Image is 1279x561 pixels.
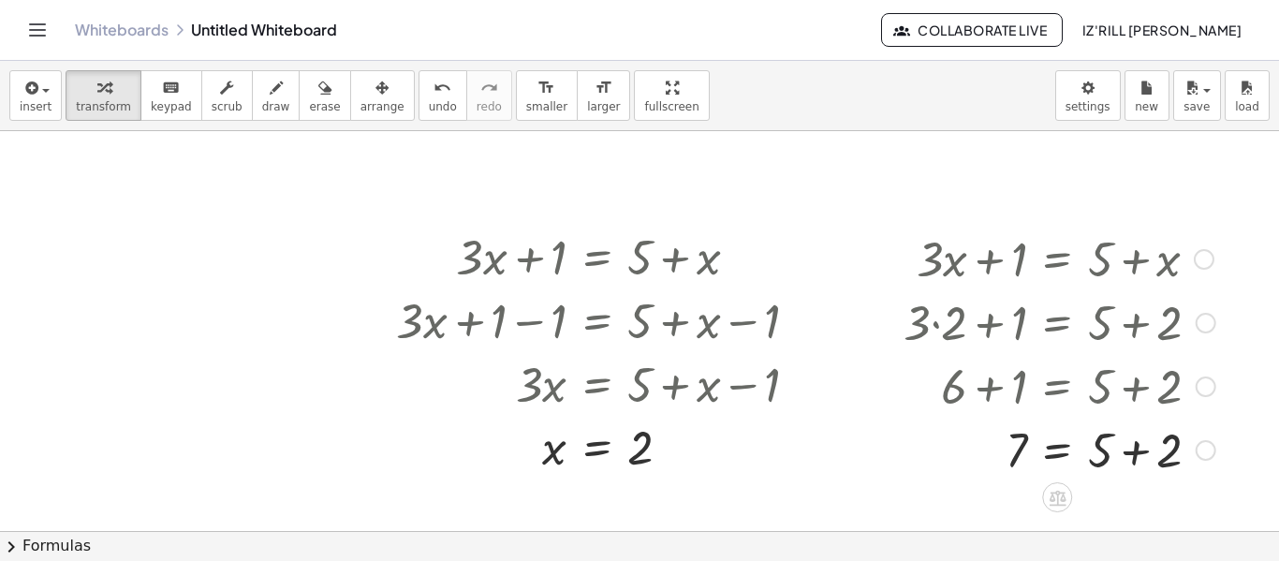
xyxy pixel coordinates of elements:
[262,100,290,113] span: draw
[466,70,512,121] button: redoredo
[1042,482,1072,512] div: Apply the same math to both sides of the equation
[1055,70,1121,121] button: settings
[309,100,340,113] span: erase
[537,77,555,99] i: format_size
[477,100,502,113] span: redo
[587,100,620,113] span: larger
[299,70,350,121] button: erase
[1125,70,1169,121] button: new
[350,70,415,121] button: arrange
[526,100,567,113] span: smaller
[434,77,451,99] i: undo
[897,22,1047,38] span: Collaborate Live
[881,13,1063,47] button: Collaborate Live
[1235,100,1259,113] span: load
[1066,13,1257,47] button: Iz'Rill [PERSON_NAME]
[9,70,62,121] button: insert
[252,70,301,121] button: draw
[419,70,467,121] button: undoundo
[480,77,498,99] i: redo
[1183,100,1210,113] span: save
[1135,100,1158,113] span: new
[634,70,709,121] button: fullscreen
[1081,22,1242,38] span: Iz'Rill [PERSON_NAME]
[360,100,404,113] span: arrange
[577,70,630,121] button: format_sizelarger
[66,70,141,121] button: transform
[140,70,202,121] button: keyboardkeypad
[162,77,180,99] i: keyboard
[212,100,243,113] span: scrub
[22,15,52,45] button: Toggle navigation
[1173,70,1221,121] button: save
[429,100,457,113] span: undo
[1225,70,1270,121] button: load
[1066,100,1110,113] span: settings
[75,21,169,39] a: Whiteboards
[595,77,612,99] i: format_size
[201,70,253,121] button: scrub
[20,100,51,113] span: insert
[516,70,578,121] button: format_sizesmaller
[76,100,131,113] span: transform
[151,100,192,113] span: keypad
[644,100,698,113] span: fullscreen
